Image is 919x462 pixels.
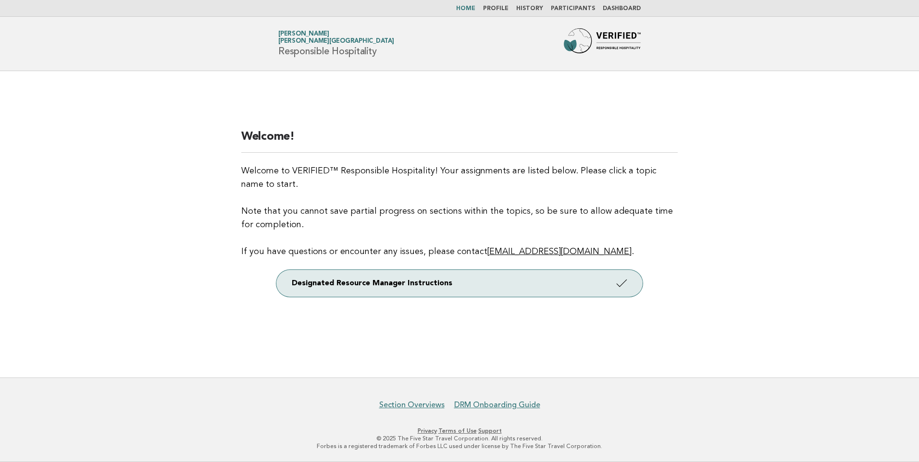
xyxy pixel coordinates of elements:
a: Home [456,6,475,12]
a: Dashboard [603,6,641,12]
a: History [516,6,543,12]
a: DRM Onboarding Guide [454,400,540,410]
a: Support [478,427,502,434]
a: Privacy [418,427,437,434]
span: [PERSON_NAME][GEOGRAPHIC_DATA] [278,38,394,45]
a: Participants [551,6,595,12]
h1: Responsible Hospitality [278,31,394,56]
a: [EMAIL_ADDRESS][DOMAIN_NAME] [487,247,632,256]
a: Section Overviews [379,400,445,410]
h2: Welcome! [241,129,678,153]
a: Profile [483,6,509,12]
a: Terms of Use [438,427,477,434]
p: Welcome to VERIFIED™ Responsible Hospitality! Your assignments are listed below. Please click a t... [241,164,678,258]
p: © 2025 The Five Star Travel Corporation. All rights reserved. [165,435,754,442]
img: Forbes Travel Guide [564,28,641,59]
a: [PERSON_NAME][PERSON_NAME][GEOGRAPHIC_DATA] [278,31,394,44]
a: Designated Resource Manager Instructions [276,270,643,297]
p: · · [165,427,754,435]
p: Forbes is a registered trademark of Forbes LLC used under license by The Five Star Travel Corpora... [165,442,754,450]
